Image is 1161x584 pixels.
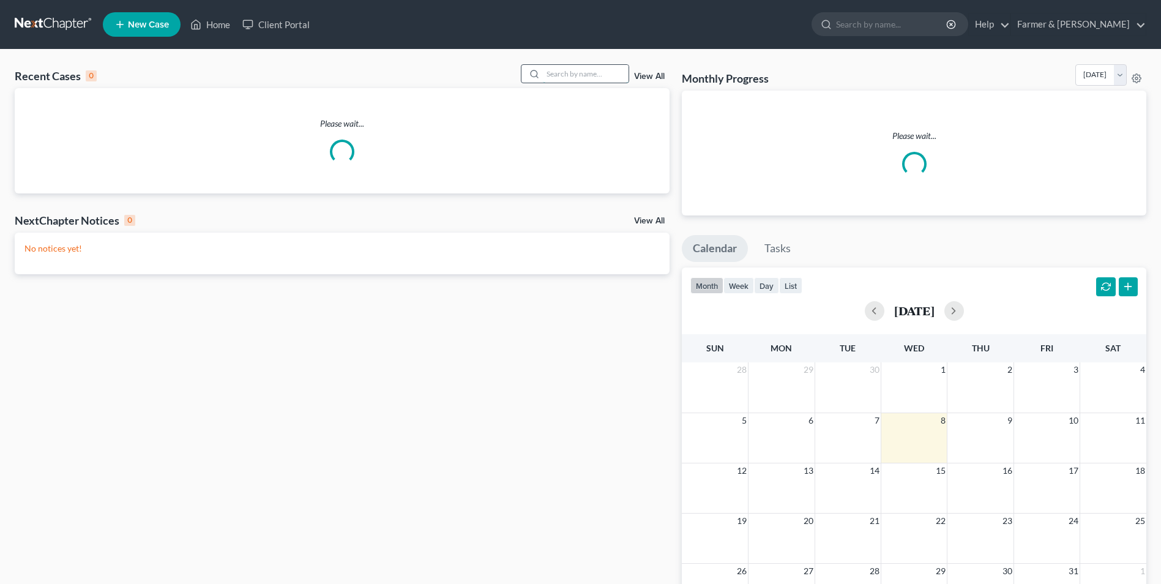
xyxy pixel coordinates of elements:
span: Mon [771,343,792,353]
span: 19 [736,514,748,528]
span: 30 [1001,564,1014,578]
button: day [754,277,779,294]
span: 31 [1067,564,1080,578]
span: Tue [840,343,856,353]
p: Please wait... [15,118,670,130]
span: 14 [868,463,881,478]
span: 26 [736,564,748,578]
a: Tasks [753,235,802,262]
span: 8 [939,413,947,428]
span: 1 [939,362,947,377]
span: 3 [1072,362,1080,377]
a: View All [634,217,665,225]
div: Recent Cases [15,69,97,83]
a: Client Portal [236,13,316,36]
span: 4 [1139,362,1146,377]
span: 15 [935,463,947,478]
span: New Case [128,20,169,29]
span: 28 [868,564,881,578]
span: 20 [802,514,815,528]
span: 24 [1067,514,1080,528]
div: 0 [124,215,135,226]
p: No notices yet! [24,242,660,255]
a: Help [969,13,1010,36]
span: Fri [1040,343,1053,353]
span: Wed [904,343,924,353]
span: 5 [741,413,748,428]
a: Farmer & [PERSON_NAME] [1011,13,1146,36]
span: 13 [802,463,815,478]
h2: [DATE] [894,304,935,317]
span: Thu [972,343,990,353]
span: Sat [1105,343,1121,353]
span: 28 [736,362,748,377]
a: View All [634,72,665,81]
button: month [690,277,723,294]
div: NextChapter Notices [15,213,135,228]
span: 30 [868,362,881,377]
h3: Monthly Progress [682,71,769,86]
span: 21 [868,514,881,528]
span: 25 [1134,514,1146,528]
span: 29 [935,564,947,578]
span: Sun [706,343,724,353]
span: 18 [1134,463,1146,478]
span: 22 [935,514,947,528]
span: 9 [1006,413,1014,428]
span: 6 [807,413,815,428]
input: Search by name... [836,13,948,36]
span: 29 [802,362,815,377]
span: 23 [1001,514,1014,528]
button: list [779,277,802,294]
span: 11 [1134,413,1146,428]
div: 0 [86,70,97,81]
span: 10 [1067,413,1080,428]
span: 1 [1139,564,1146,578]
span: 2 [1006,362,1014,377]
button: week [723,277,754,294]
span: 17 [1067,463,1080,478]
span: 16 [1001,463,1014,478]
a: Home [184,13,236,36]
span: 27 [802,564,815,578]
input: Search by name... [543,65,629,83]
p: Please wait... [692,130,1137,142]
span: 7 [873,413,881,428]
a: Calendar [682,235,748,262]
span: 12 [736,463,748,478]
